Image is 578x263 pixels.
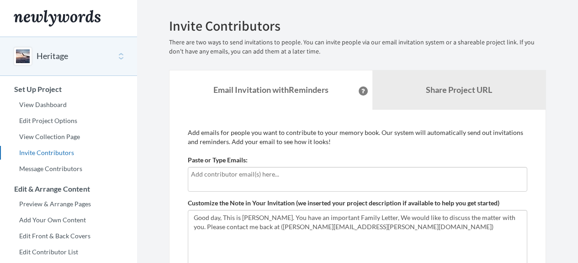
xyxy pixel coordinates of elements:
strong: Email Invitation with Reminders [213,85,329,95]
h3: Edit & Arrange Content [0,185,137,193]
p: Add emails for people you want to contribute to your memory book. Our system will automatically s... [188,128,527,146]
h3: Set Up Project [0,85,137,93]
b: Share Project URL [426,85,492,95]
label: Paste or Type Emails: [188,156,248,165]
h2: Invite Contributors [169,18,546,33]
p: There are two ways to send invitations to people. You can invite people via our email invitation ... [169,38,546,56]
button: Heritage [37,50,68,62]
img: Newlywords logo [14,10,101,27]
label: Customize the Note in Your Invitation (we inserted your project description if available to help ... [188,199,499,208]
input: Add contributor email(s) here... [191,169,524,179]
